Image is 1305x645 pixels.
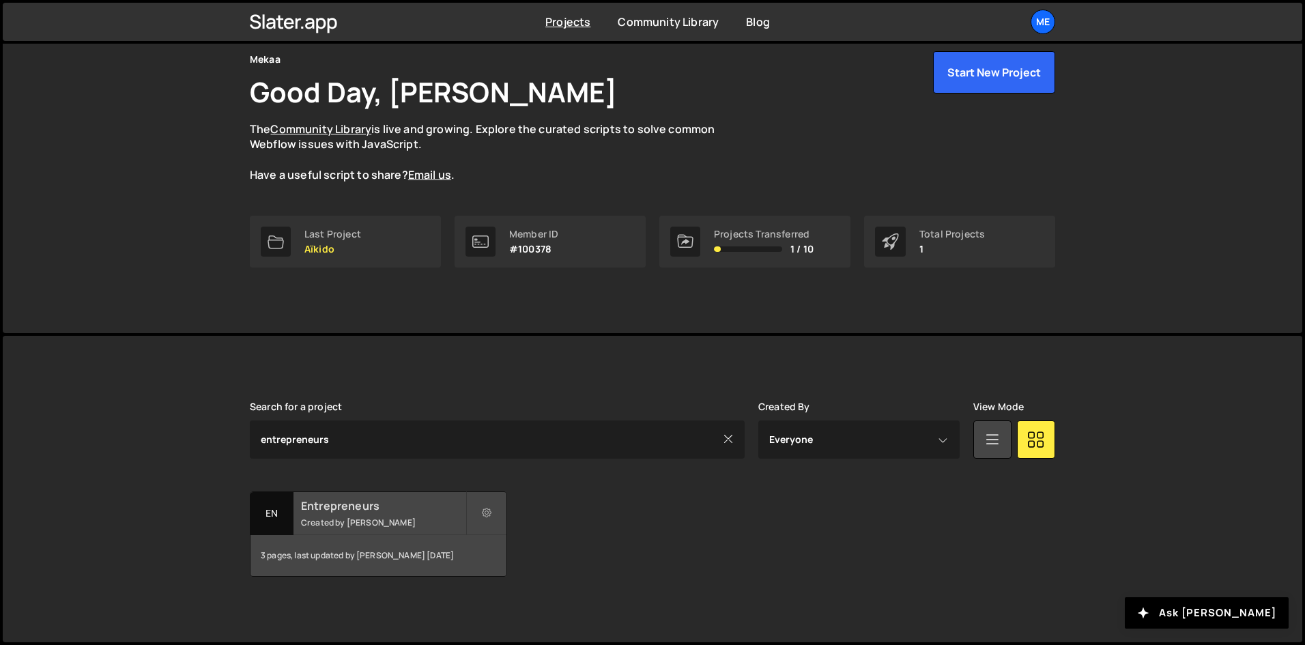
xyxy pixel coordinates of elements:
[250,420,745,459] input: Type your project...
[250,121,741,183] p: The is live and growing. Explore the curated scripts to solve common Webflow issues with JavaScri...
[304,229,361,240] div: Last Project
[1125,597,1289,629] button: Ask [PERSON_NAME]
[758,401,810,412] label: Created By
[746,14,770,29] a: Blog
[301,498,465,513] h2: Entrepreneurs
[714,229,814,240] div: Projects Transferred
[270,121,371,137] a: Community Library
[790,244,814,255] span: 1 / 10
[250,492,293,535] div: En
[509,229,558,240] div: Member ID
[250,51,281,68] div: Mekaa
[250,401,342,412] label: Search for a project
[973,401,1024,412] label: View Mode
[408,167,451,182] a: Email us
[509,244,558,255] p: #100378
[618,14,719,29] a: Community Library
[250,73,617,111] h1: Good Day, [PERSON_NAME]
[545,14,590,29] a: Projects
[301,517,465,528] small: Created by [PERSON_NAME]
[250,216,441,268] a: Last Project Aïkido
[919,229,985,240] div: Total Projects
[919,244,985,255] p: 1
[250,535,506,576] div: 3 pages, last updated by [PERSON_NAME] [DATE]
[304,244,361,255] p: Aïkido
[250,491,507,577] a: En Entrepreneurs Created by [PERSON_NAME] 3 pages, last updated by [PERSON_NAME] [DATE]
[933,51,1055,94] button: Start New Project
[1031,10,1055,34] a: Me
